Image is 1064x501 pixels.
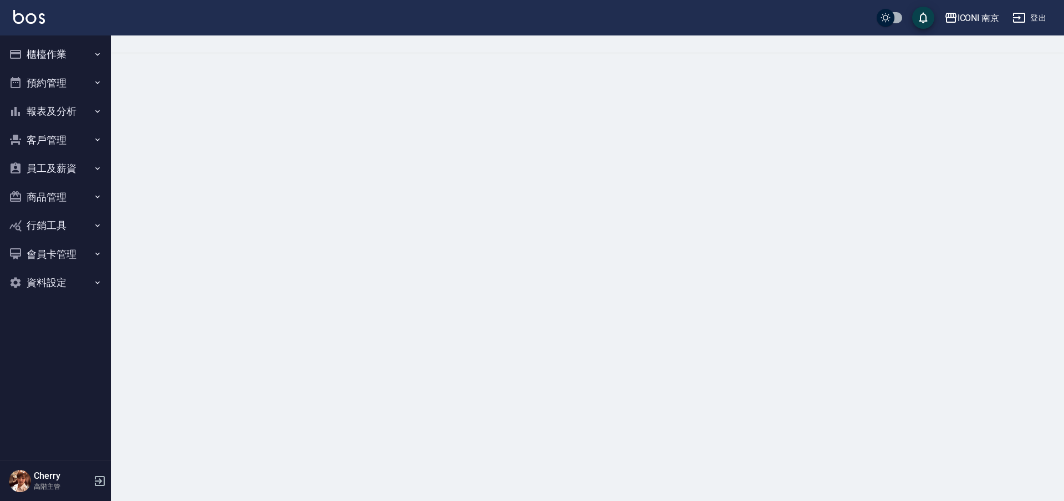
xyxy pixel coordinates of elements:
button: 員工及薪資 [4,154,106,183]
button: 櫃檯作業 [4,40,106,69]
p: 高階主管 [34,482,90,492]
button: 客戶管理 [4,126,106,155]
img: Person [9,470,31,492]
button: 行銷工具 [4,211,106,240]
button: 登出 [1008,8,1051,28]
img: Logo [13,10,45,24]
button: 資料設定 [4,268,106,297]
button: 報表及分析 [4,97,106,126]
button: 預約管理 [4,69,106,98]
button: 會員卡管理 [4,240,106,269]
button: ICONI 南京 [940,7,1004,29]
button: save [912,7,934,29]
button: 商品管理 [4,183,106,212]
h5: Cherry [34,471,90,482]
div: ICONI 南京 [958,11,1000,25]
